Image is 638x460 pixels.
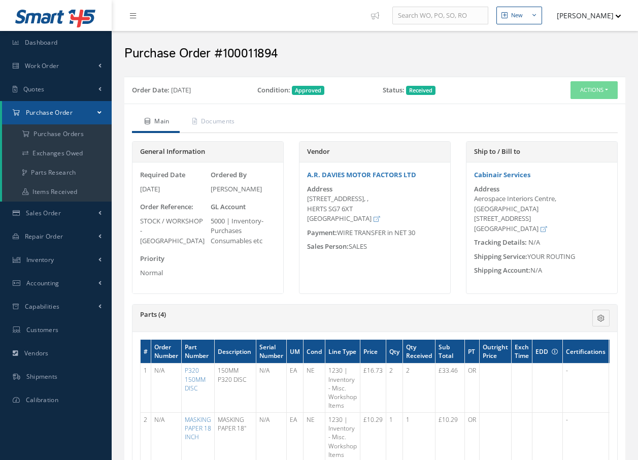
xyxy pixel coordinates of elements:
div: [PERSON_NAME] [211,184,276,194]
th: Description [215,340,256,364]
a: Items Received [2,182,112,202]
th: UM [287,340,304,364]
th: Exch Time [512,340,532,364]
a: Documents [180,112,245,133]
h5: Parts (4) [140,311,529,319]
label: Order Reference: [140,202,193,212]
td: 1 [141,364,151,413]
span: Received [406,86,435,95]
th: EDD [532,340,563,364]
span: Vendors [24,349,49,357]
a: Main [132,112,180,133]
span: [DATE] [171,85,191,94]
label: Condition: [257,85,290,95]
span: Work Order [25,61,59,70]
span: Purchase Order [26,108,73,117]
a: A.R. DAVIES MOTOR FACTORS LTD [307,170,416,179]
label: Ordered By [211,170,247,180]
th: Serial Number [256,340,287,364]
span: Accounting [26,279,59,287]
label: Status: [383,85,405,95]
td: 2 [403,364,435,413]
th: Line Type [325,340,360,364]
td: 150MM P320 DISC [215,364,256,413]
th: Outright Price [480,340,512,364]
label: GL Account [211,202,246,212]
div: 5000 | Inventory- Purchases Consumables etc [211,216,276,246]
a: Cabinair Services [474,170,530,179]
a: Parts Research [2,163,112,182]
span: Approved [292,86,324,95]
div: Normal [140,268,206,278]
span: Inventory [26,255,54,264]
div: STOCK / WORKSHOP - [GEOGRAPHIC_DATA] [140,216,206,246]
h5: Ship to / Bill to [474,148,610,156]
span: Shipping Service: [474,252,527,261]
th: Sub Total [435,340,465,364]
span: N/A [528,238,540,247]
td: 2 [386,364,403,413]
a: Exchanges Owed [2,144,112,163]
td: 1230 | Inventory - Misc. Workshop Items [325,364,360,413]
span: Repair Order [25,232,63,241]
th: Notes [609,340,633,364]
td: £16.73 [360,364,386,413]
th: # [141,340,151,364]
div: WIRE TRANSFER in NET 30 [299,228,450,238]
th: Cond [304,340,325,364]
div: [DATE] [140,184,206,194]
th: Certifications [563,340,609,364]
h5: General Information [140,148,276,156]
span: Quotes [23,85,45,93]
label: Address [307,185,332,193]
button: New [496,7,542,24]
a: P320 150MM DISC [185,366,206,392]
label: Address [474,185,499,193]
span: Customers [26,325,59,334]
td: N/A [151,364,182,413]
td: £33.46 [435,364,465,413]
span: Sales Person: [307,242,349,251]
span: Capabilities [25,302,60,311]
label: Required Date [140,170,185,180]
td: - [563,364,609,413]
th: Qty Received [403,340,435,364]
h2: Purchase Order #100011894 [124,46,625,61]
a: MASKING PAPER 18 INCH [185,415,211,441]
div: SALES [299,242,450,252]
div: N/A [466,266,617,276]
th: Qty [386,340,403,364]
div: YOUR ROUTING [466,252,617,262]
div: New [511,11,523,20]
th: PT [465,340,480,364]
span: Tracking Details: [474,238,527,247]
a: Purchase Order [2,101,112,124]
div: Aerospace Interiors Centre, [GEOGRAPHIC_DATA] [STREET_ADDRESS] [GEOGRAPHIC_DATA] [474,194,610,234]
label: Priority [140,254,164,264]
td: EA [287,364,304,413]
span: Shipping Account: [474,266,530,275]
input: Search WO, PO, SO, RO [392,7,488,25]
td: NE [304,364,325,413]
a: Purchase Orders [2,124,112,144]
th: Price [360,340,386,364]
span: Payment: [307,228,337,237]
span: Calibration [26,396,58,404]
h5: Vendor [307,148,443,156]
span: Sales Order [26,209,61,217]
th: Order Number [151,340,182,364]
span: Dashboard [25,38,58,47]
td: N/A [256,364,287,413]
button: [PERSON_NAME] [547,6,621,25]
span: Shipments [26,372,58,381]
label: Order Date: [132,85,170,95]
div: [STREET_ADDRESS], , HERTS SG7 6XT [GEOGRAPHIC_DATA] [307,194,443,224]
th: Part Number [182,340,215,364]
td: OR [465,364,480,413]
button: Actions [570,81,618,99]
